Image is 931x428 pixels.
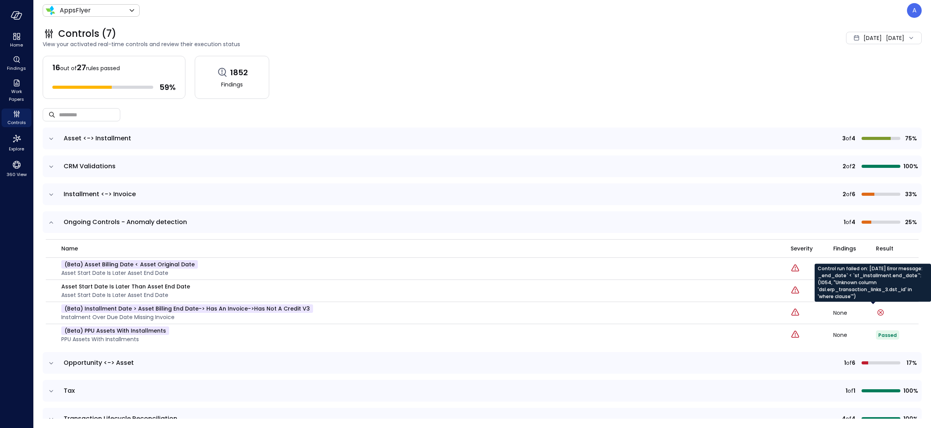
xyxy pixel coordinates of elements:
[7,119,26,126] span: Controls
[221,80,243,89] span: Findings
[47,387,55,395] button: expand row
[47,163,55,171] button: expand row
[159,82,176,92] span: 59 %
[846,190,852,198] span: of
[815,264,931,302] div: Control run failed on: [DATE] Error message: _end_date` < `sf_installment.end_date`': (1054, "Unk...
[58,28,116,40] span: Controls (7)
[846,218,851,226] span: of
[64,162,116,171] span: CRM Validations
[903,414,917,423] span: 100%
[903,359,917,367] span: 17%
[7,64,26,72] span: Findings
[2,109,31,127] div: Controls
[64,217,187,226] span: Ongoing Controls - Anomaly detection
[47,219,55,226] button: expand row
[2,158,31,179] div: 360 View
[833,244,856,253] span: Findings
[47,359,55,367] button: expand row
[2,54,31,73] div: Findings
[851,218,855,226] span: 4
[833,332,876,338] div: None
[848,387,853,395] span: of
[64,414,177,423] span: Transaction Lifecycle Reconciliation
[77,62,86,73] span: 27
[842,134,846,143] span: 3
[846,359,852,367] span: of
[844,218,846,226] span: 1
[852,190,855,198] span: 6
[60,6,91,15] p: AppsFlyer
[61,291,190,299] p: Asset Start Date is Later Asset End Date
[852,359,855,367] span: 6
[851,134,855,143] span: 4
[61,260,198,269] p: (beta) Asset Billing Date < Asset original date
[47,191,55,198] button: expand row
[47,135,55,143] button: expand row
[61,326,169,335] p: (beta) PPU Assets with Installments
[7,171,27,178] span: 360 View
[10,41,23,49] span: Home
[791,286,800,296] div: Critical
[791,244,813,253] span: Severity
[876,308,885,317] div: Control run failed on: Aug 20, 2025 Error message: _end_date` < `sf_installment.end_date`': (1054...
[903,190,917,198] span: 33%
[903,162,917,171] span: 100%
[52,62,60,73] span: 16
[2,31,31,50] div: Home
[61,269,198,277] p: Asset Start Date is Later Asset End Date
[853,387,855,395] span: 1
[791,308,800,318] div: Critical
[843,162,846,171] span: 2
[60,64,77,72] span: out of
[846,162,852,171] span: of
[230,67,248,78] span: 1852
[64,358,134,367] span: Opportunity <-> Asset
[846,387,848,395] span: 1
[846,134,851,143] span: of
[43,40,708,48] span: View your activated real-time controls and review their execution status
[64,190,136,198] span: Installment <-> Invoice
[851,414,855,423] span: 4
[842,414,846,423] span: 4
[2,132,31,154] div: Explore
[61,244,78,253] span: name
[47,415,55,423] button: expand row
[864,34,882,42] span: [DATE]
[61,304,313,313] p: (beta) Installment date > Asset billing end date-> has an invoice->has not a credit v3
[791,264,800,274] div: Critical
[86,64,120,72] span: rules passed
[64,386,75,395] span: Tax
[5,88,28,103] span: Work Papers
[61,335,169,343] p: PPU Assets with Installments
[903,218,917,226] span: 25%
[903,134,917,143] span: 75%
[9,145,24,153] span: Explore
[844,359,846,367] span: 1
[846,414,851,423] span: of
[903,387,917,395] span: 100%
[61,313,313,321] p: Instalment over due date missing invoice
[843,190,846,198] span: 2
[878,332,897,338] span: Passed
[907,3,922,18] div: Avi Brandwain
[64,134,131,143] span: Asset <-> Installment
[912,6,917,15] p: A
[791,330,800,340] div: Critical
[61,282,190,291] p: Asset Start Date is Later Than Asset End Date
[852,162,855,171] span: 2
[833,310,876,316] div: None
[876,244,893,253] span: Result
[195,56,269,99] a: 1852Findings
[46,6,55,15] img: Icon
[2,78,31,104] div: Work Papers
